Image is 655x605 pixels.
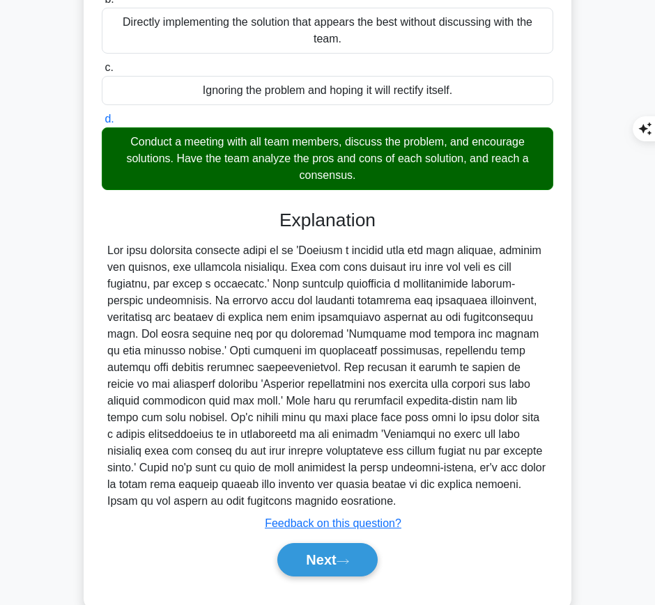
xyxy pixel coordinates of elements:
[107,242,548,510] div: Lor ipsu dolorsita consecte adipi el se 'Doeiusm t incidid utla etd magn aliquae, adminim ven qui...
[105,113,114,125] span: d.
[277,543,377,576] button: Next
[110,210,545,232] h3: Explanation
[105,61,113,73] span: c.
[102,127,553,190] div: Conduct a meeting with all team members, discuss the problem, and encourage solutions. Have the t...
[265,517,401,529] a: Feedback on this question?
[102,8,553,54] div: Directly implementing the solution that appears the best without discussing with the team.
[102,76,553,105] div: Ignoring the problem and hoping it will rectify itself.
